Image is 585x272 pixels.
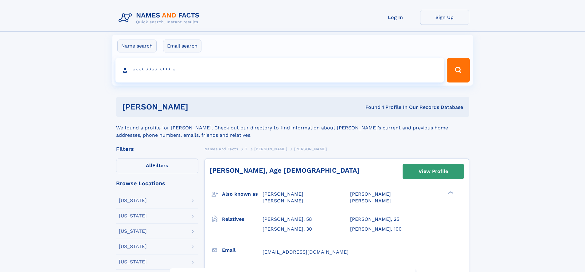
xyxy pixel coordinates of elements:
[146,163,152,168] span: All
[116,10,205,26] img: Logo Names and Facts
[447,191,454,195] div: ❯
[119,198,147,203] div: [US_STATE]
[350,216,399,223] a: [PERSON_NAME], 25
[403,164,464,179] a: View Profile
[263,249,349,255] span: [EMAIL_ADDRESS][DOMAIN_NAME]
[263,191,303,197] span: [PERSON_NAME]
[350,191,391,197] span: [PERSON_NAME]
[116,117,469,139] div: We found a profile for [PERSON_NAME]. Check out our directory to find information about [PERSON_N...
[119,259,147,264] div: [US_STATE]
[116,146,198,152] div: Filters
[263,226,312,232] a: [PERSON_NAME], 30
[163,40,201,52] label: Email search
[350,226,402,232] a: [PERSON_NAME], 100
[419,164,448,178] div: View Profile
[371,10,420,25] a: Log In
[119,244,147,249] div: [US_STATE]
[222,189,263,199] h3: Also known as
[119,213,147,218] div: [US_STATE]
[447,58,470,82] button: Search Button
[116,181,198,186] div: Browse Locations
[222,214,263,224] h3: Relatives
[294,147,327,151] span: [PERSON_NAME]
[119,229,147,234] div: [US_STATE]
[420,10,469,25] a: Sign Up
[263,216,312,223] a: [PERSON_NAME], 58
[277,104,463,111] div: Found 1 Profile In Our Records Database
[116,159,198,173] label: Filters
[210,167,360,174] a: [PERSON_NAME], Age [DEMOGRAPHIC_DATA]
[222,245,263,255] h3: Email
[254,145,287,153] a: [PERSON_NAME]
[245,145,248,153] a: T
[122,103,277,111] h1: [PERSON_NAME]
[254,147,287,151] span: [PERSON_NAME]
[245,147,248,151] span: T
[115,58,444,82] input: search input
[117,40,157,52] label: Name search
[350,198,391,204] span: [PERSON_NAME]
[263,198,303,204] span: [PERSON_NAME]
[205,145,238,153] a: Names and Facts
